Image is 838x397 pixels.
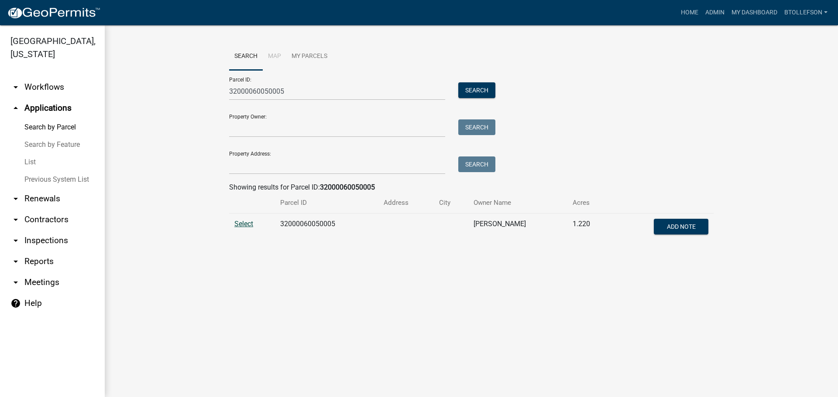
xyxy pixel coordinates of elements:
button: Search [458,156,495,172]
td: 1.220 [567,214,611,242]
a: btollefson [781,4,831,21]
td: [PERSON_NAME] [468,214,567,242]
strong: 32000060050005 [320,183,375,191]
i: help [10,298,21,309]
a: My Dashboard [728,4,781,21]
i: arrow_drop_down [10,277,21,288]
th: City [434,193,468,213]
i: arrow_drop_down [10,193,21,204]
th: Acres [567,193,611,213]
i: arrow_drop_down [10,256,21,267]
button: Add Note [654,219,708,234]
i: arrow_drop_down [10,235,21,246]
a: Select [234,220,253,228]
span: Add Note [666,223,695,230]
th: Address [378,193,434,213]
div: Showing results for Parcel ID: [229,182,714,193]
a: Search [229,43,263,71]
i: arrow_drop_down [10,82,21,92]
i: arrow_drop_down [10,214,21,225]
th: Parcel ID [275,193,378,213]
button: Search [458,82,495,98]
td: 32000060050005 [275,214,378,242]
th: Owner Name [468,193,567,213]
button: Search [458,119,495,135]
a: My Parcels [286,43,333,71]
i: arrow_drop_up [10,103,21,113]
a: Home [677,4,702,21]
a: Admin [702,4,728,21]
